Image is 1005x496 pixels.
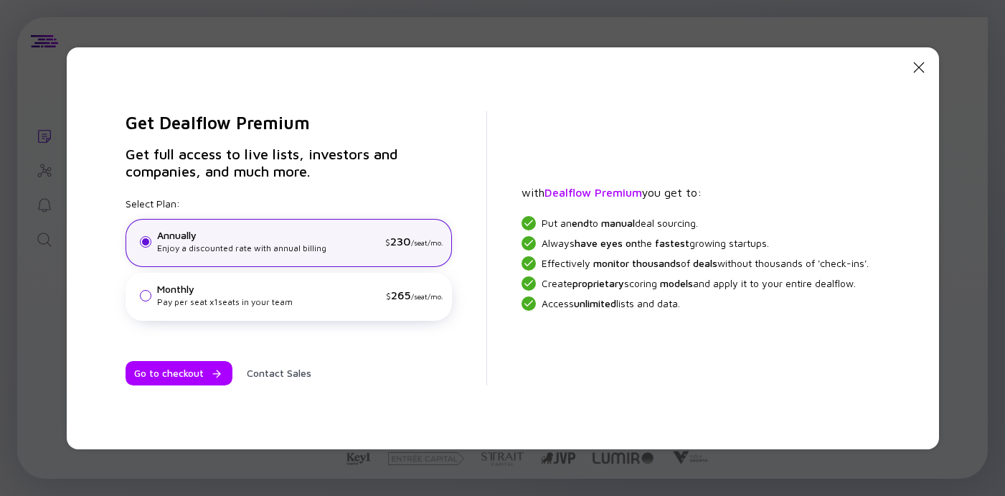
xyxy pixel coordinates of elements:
[385,235,443,249] div: $
[157,242,379,255] div: Enjoy a discounted rate with annual billing
[542,297,680,309] span: Access lists and data.
[593,257,681,269] span: monitor thousands
[572,217,589,229] span: end
[655,237,689,249] span: fastest
[411,292,443,301] span: /seat/mo.
[126,111,452,134] h2: Get Dealflow Premium
[572,277,624,289] span: proprietary
[522,186,702,199] span: with you get to:
[391,289,411,301] span: 265
[157,283,380,296] div: Monthly
[411,238,443,247] span: /seat/mo.
[660,277,693,289] span: models
[542,257,869,269] span: Effectively of without thousands of 'check-ins'.
[238,361,320,385] button: Contact Sales
[390,235,411,248] span: 230
[126,146,452,180] h3: Get full access to live lists, investors and companies, and much more.
[542,277,856,289] span: Create scoring and apply it to your entire dealflow.
[542,217,698,229] span: Put an to deal sourcing.
[126,197,452,321] div: Select Plan:
[386,289,443,303] div: $
[126,361,232,385] button: Go to checkout
[157,296,380,309] div: Pay per seat x 1 seats in your team
[574,297,616,309] span: unlimited
[575,237,637,249] span: have eyes on
[544,186,642,199] span: Dealflow Premium
[157,229,379,242] div: Annually
[693,257,717,269] span: deals
[601,217,635,229] span: manual
[542,237,769,249] span: Always the growing startups.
